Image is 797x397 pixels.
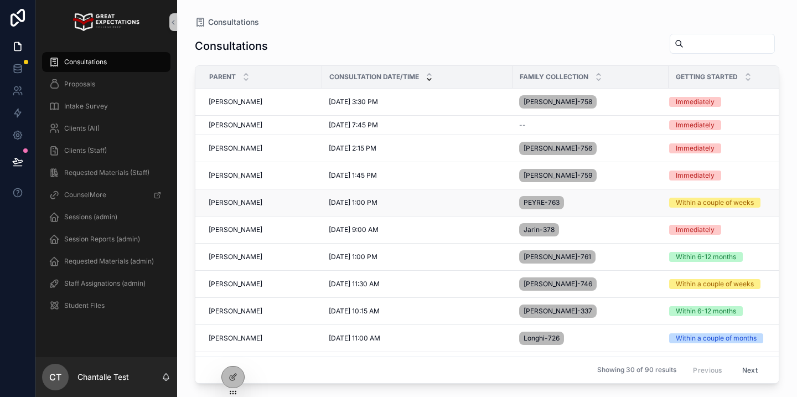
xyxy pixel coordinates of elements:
[64,168,149,177] span: Requested Materials (Staff)
[209,97,262,106] span: [PERSON_NAME]
[64,58,107,66] span: Consultations
[329,144,376,153] span: [DATE] 2:15 PM
[73,13,139,31] img: App logo
[519,248,662,266] a: [PERSON_NAME]-761
[42,74,170,94] a: Proposals
[669,333,781,343] a: Within a couple of months
[49,370,61,384] span: CT
[329,73,419,81] span: Consultation Date/Time
[329,225,379,234] span: [DATE] 9:00 AM
[329,144,506,153] a: [DATE] 2:15 PM
[524,307,592,316] span: [PERSON_NAME]-337
[597,366,676,375] span: Showing 30 of 90 results
[329,198,377,207] span: [DATE] 1:00 PM
[676,171,715,181] div: Immediately
[209,144,262,153] span: [PERSON_NAME]
[64,80,95,89] span: Proposals
[329,97,506,106] a: [DATE] 3:30 PM
[524,252,591,261] span: [PERSON_NAME]-761
[676,252,736,262] div: Within 6-12 months
[195,17,259,28] a: Consultations
[209,73,236,81] span: Parent
[64,124,100,133] span: Clients (All)
[64,257,154,266] span: Requested Materials (admin)
[734,362,765,379] button: Next
[329,307,506,316] a: [DATE] 10:15 AM
[676,279,754,289] div: Within a couple of weeks
[209,171,262,180] span: [PERSON_NAME]
[42,185,170,205] a: CounselMore
[209,198,315,207] a: [PERSON_NAME]
[42,163,170,183] a: Requested Materials (Staff)
[519,302,662,320] a: [PERSON_NAME]-337
[329,171,506,180] a: [DATE] 1:45 PM
[669,252,781,262] a: Within 6-12 months
[669,120,781,130] a: Immediately
[520,73,588,81] span: Family collection
[524,97,592,106] span: [PERSON_NAME]-758
[519,194,662,212] a: PEYRE-763
[519,329,662,347] a: Longhi-726
[329,280,506,288] a: [DATE] 11:30 AM
[676,120,715,130] div: Immediately
[519,140,662,157] a: [PERSON_NAME]-756
[209,307,315,316] a: [PERSON_NAME]
[676,333,757,343] div: Within a couple of months
[519,121,662,130] a: --
[209,252,315,261] a: [PERSON_NAME]
[35,44,177,330] div: scrollable content
[209,97,315,106] a: [PERSON_NAME]
[524,225,555,234] span: Jarin-378
[676,225,715,235] div: Immediately
[64,279,146,288] span: Staff Assignations (admin)
[519,275,662,293] a: [PERSON_NAME]-746
[209,198,262,207] span: [PERSON_NAME]
[195,38,268,54] h1: Consultations
[42,52,170,72] a: Consultations
[329,225,506,234] a: [DATE] 9:00 AM
[64,102,108,111] span: Intake Survey
[524,280,592,288] span: [PERSON_NAME]-746
[42,274,170,293] a: Staff Assignations (admin)
[669,279,781,289] a: Within a couple of weeks
[64,190,106,199] span: CounselMore
[42,296,170,316] a: Student Files
[42,207,170,227] a: Sessions (admin)
[209,280,262,288] span: [PERSON_NAME]
[64,235,140,244] span: Session Reports (admin)
[209,171,315,180] a: [PERSON_NAME]
[519,221,662,239] a: Jarin-378
[524,334,560,343] span: Longhi-726
[329,171,377,180] span: [DATE] 1:45 PM
[329,97,378,106] span: [DATE] 3:30 PM
[209,334,315,343] a: [PERSON_NAME]
[329,307,380,316] span: [DATE] 10:15 AM
[42,229,170,249] a: Session Reports (admin)
[64,146,107,155] span: Clients (Staff)
[42,96,170,116] a: Intake Survey
[676,73,738,81] span: Getting Started
[209,121,262,130] span: [PERSON_NAME]
[77,372,129,383] p: Chantalle Test
[524,144,592,153] span: [PERSON_NAME]-756
[209,225,315,234] a: [PERSON_NAME]
[42,141,170,161] a: Clients (Staff)
[519,121,526,130] span: --
[208,17,259,28] span: Consultations
[209,334,262,343] span: [PERSON_NAME]
[209,225,262,234] span: [PERSON_NAME]
[329,121,378,130] span: [DATE] 7:45 PM
[64,213,117,221] span: Sessions (admin)
[209,280,315,288] a: [PERSON_NAME]
[519,167,662,184] a: [PERSON_NAME]-759
[669,306,781,316] a: Within 6-12 months
[329,121,506,130] a: [DATE] 7:45 PM
[209,252,262,261] span: [PERSON_NAME]
[329,198,506,207] a: [DATE] 1:00 PM
[42,118,170,138] a: Clients (All)
[676,143,715,153] div: Immediately
[329,334,380,343] span: [DATE] 11:00 AM
[519,93,662,111] a: [PERSON_NAME]-758
[329,334,506,343] a: [DATE] 11:00 AM
[329,252,506,261] a: [DATE] 1:00 PM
